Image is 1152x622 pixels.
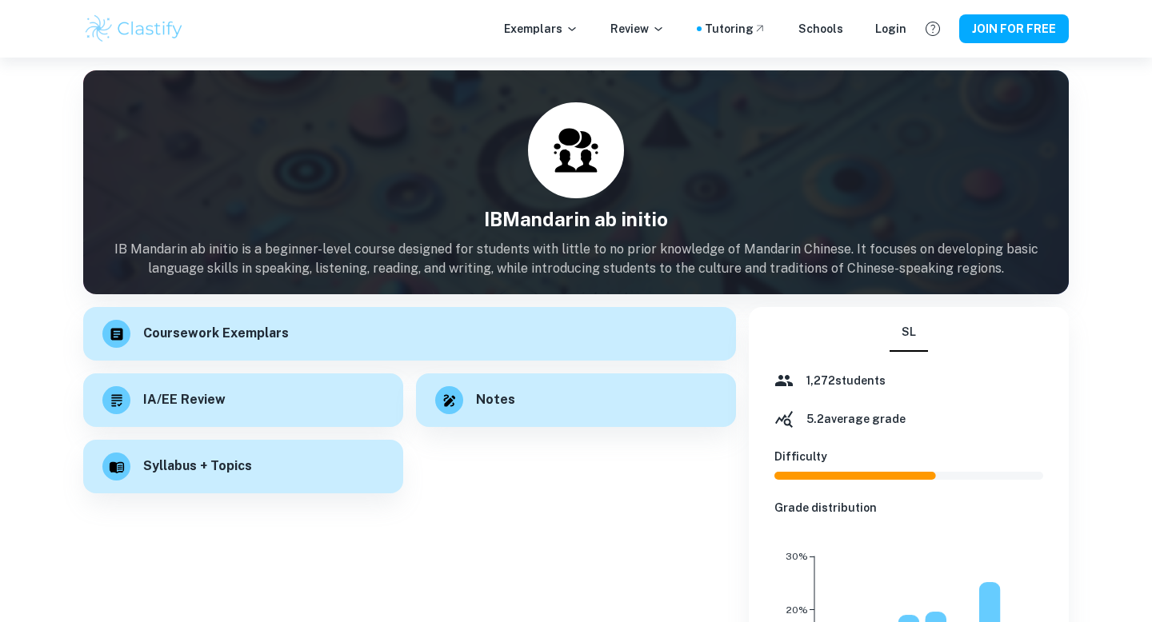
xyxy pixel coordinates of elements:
img: Clastify logo [83,13,185,45]
p: Review [610,20,665,38]
h6: Grade distribution [774,499,1043,516]
h6: Notes [476,390,515,410]
h4: IB Mandarin ab initio [83,205,1069,233]
h6: Coursework Exemplars [143,324,289,344]
h6: Difficulty [774,448,1043,465]
h6: IA/EE Review [143,390,226,410]
a: Login [875,20,906,38]
p: IB Mandarin ab initio is a beginner-level course designed for students with little to no prior kn... [83,240,1069,278]
h6: Syllabus + Topics [143,457,252,476]
button: SL [890,313,928,352]
button: JOIN FOR FREE [959,14,1069,43]
a: IA/EE Review [83,373,403,427]
h6: 1,272 students [806,372,886,389]
img: english-ab-initio.svg [552,126,600,174]
button: Help and Feedback [919,15,946,42]
a: Notes [416,373,736,427]
a: Tutoring [705,20,766,38]
tspan: 20% [786,604,808,616]
a: Schools [798,20,843,38]
a: Syllabus + Topics [83,440,403,493]
p: Exemplars [504,20,578,38]
a: Coursework Exemplars [83,307,736,361]
tspan: 30% [786,551,808,562]
h6: 5.2 average grade [806,410,906,428]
